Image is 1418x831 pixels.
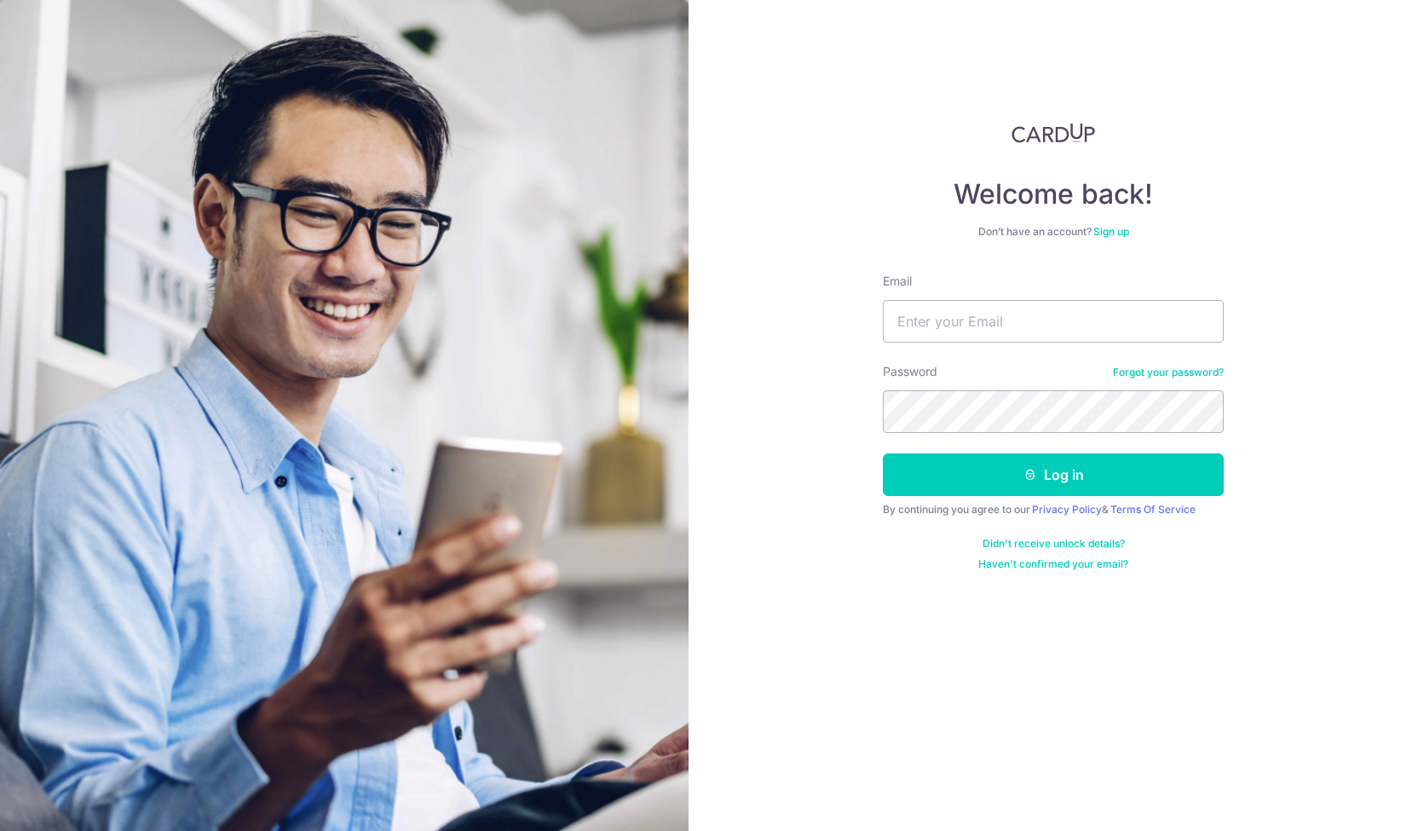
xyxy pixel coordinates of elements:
[978,557,1128,571] a: Haven't confirmed your email?
[1032,503,1102,516] a: Privacy Policy
[1012,123,1095,143] img: CardUp Logo
[883,273,912,290] label: Email
[883,225,1224,239] div: Don’t have an account?
[883,300,1224,343] input: Enter your Email
[883,453,1224,496] button: Log in
[1110,503,1196,516] a: Terms Of Service
[983,537,1125,551] a: Didn't receive unlock details?
[883,503,1224,516] div: By continuing you agree to our &
[883,177,1224,211] h4: Welcome back!
[1093,225,1129,238] a: Sign up
[883,363,937,380] label: Password
[1113,366,1224,379] a: Forgot your password?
